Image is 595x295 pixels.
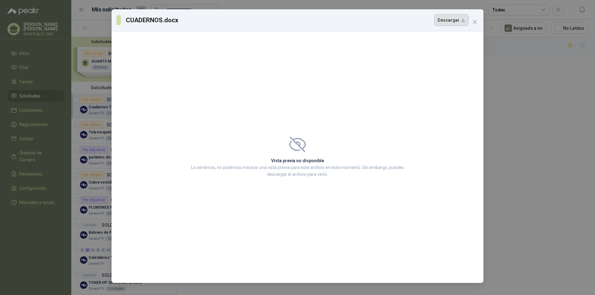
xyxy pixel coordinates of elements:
[470,17,480,27] button: Close
[189,157,406,164] h2: Vista previa no disponible
[434,14,469,26] button: Descargar
[126,15,179,25] h3: CUADERNOS.docx
[189,164,406,178] p: Lo sentimos, no podemos mostrar una vista previa para este archivo en este momento. Sin embargo, ...
[472,20,477,24] span: close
